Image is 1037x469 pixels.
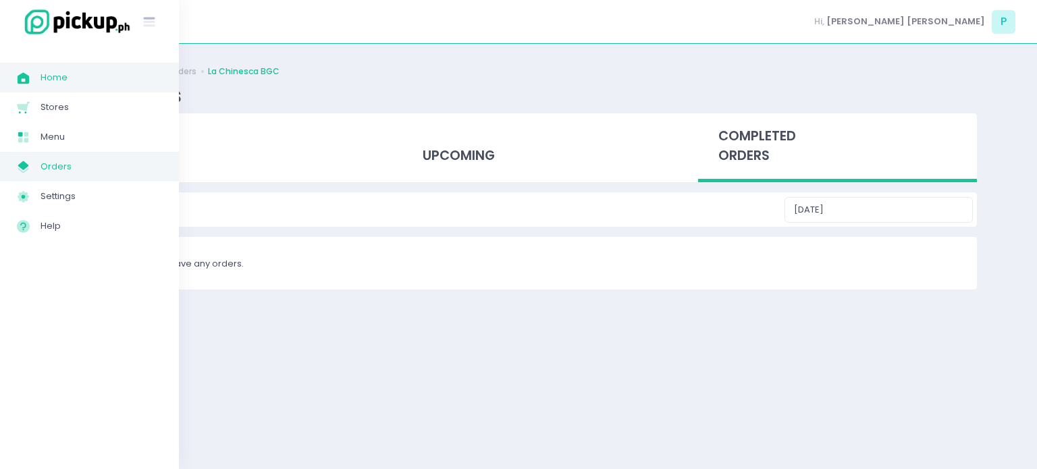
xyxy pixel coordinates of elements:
[41,128,162,146] span: Menu
[41,158,162,175] span: Orders
[992,10,1015,34] span: P
[826,15,985,28] span: [PERSON_NAME] [PERSON_NAME]
[208,65,280,78] a: La Chinesca BGC
[698,113,977,183] div: completed orders
[41,99,162,116] span: Stores
[41,69,162,86] span: Home
[814,15,824,28] span: Hi,
[17,7,132,36] img: logo
[403,113,682,180] div: upcoming
[107,237,977,289] div: You don't have any orders.
[41,217,162,235] span: Help
[41,188,162,205] span: Settings
[169,65,196,78] a: Orders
